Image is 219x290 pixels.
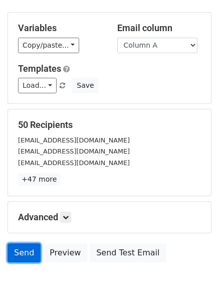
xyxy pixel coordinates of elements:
small: [EMAIL_ADDRESS][DOMAIN_NAME] [18,136,130,144]
h5: Advanced [18,212,201,223]
a: Load... [18,78,57,93]
a: Copy/paste... [18,38,79,53]
a: Preview [43,243,87,262]
small: [EMAIL_ADDRESS][DOMAIN_NAME] [18,159,130,167]
small: [EMAIL_ADDRESS][DOMAIN_NAME] [18,148,130,155]
h5: 50 Recipients [18,119,201,130]
a: Send [8,243,41,262]
a: +47 more [18,173,60,186]
a: Send Test Email [90,243,166,262]
h5: Email column [117,23,201,34]
a: Templates [18,63,61,74]
h5: Variables [18,23,102,34]
button: Save [72,78,98,93]
iframe: Chat Widget [169,242,219,290]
